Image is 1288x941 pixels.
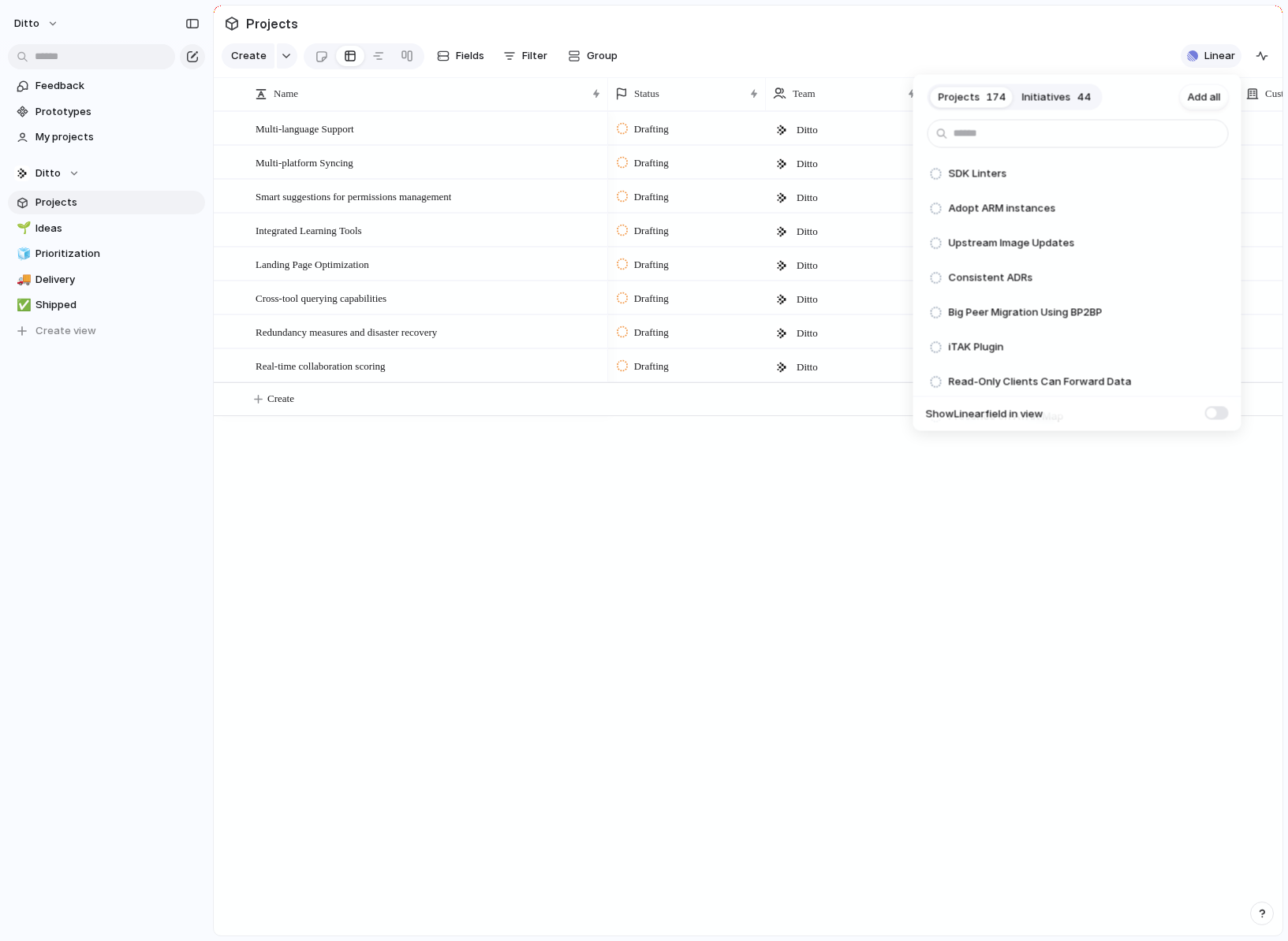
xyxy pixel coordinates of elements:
span: Add all [1188,89,1221,105]
span: iTAK Plugin [949,340,1004,355]
span: Adopt ARM instances [949,201,1056,217]
span: Initiatives [1022,89,1071,105]
button: Initiatives44 [1014,84,1099,110]
span: Consistent ADRs [949,270,1033,286]
span: SDK Linters [949,166,1007,182]
span: Upstream Image Updates [949,236,1075,251]
span: Big Peer Migration Using BP2BP [949,305,1103,321]
span: Projects [939,89,980,105]
span: Show Linear field in view [926,406,1043,422]
button: Add all [1180,84,1229,110]
span: 174 [987,89,1006,105]
button: Projects174 [931,84,1014,110]
span: 44 [1077,89,1092,105]
span: Read-Only Clients Can Forward Data [949,374,1132,390]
